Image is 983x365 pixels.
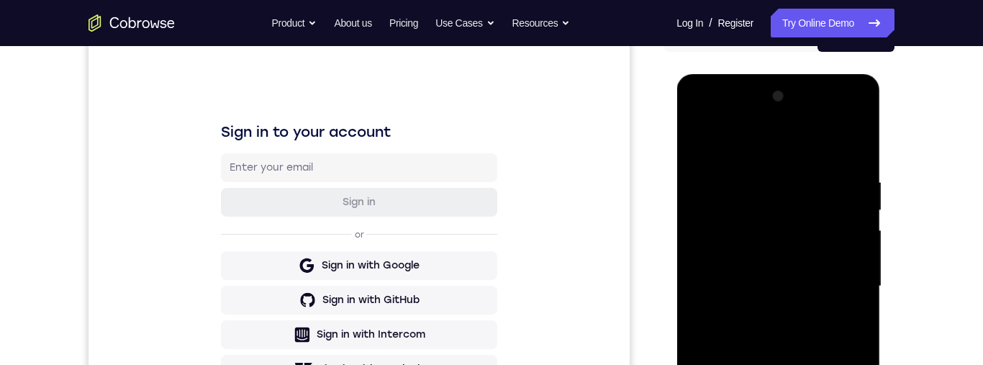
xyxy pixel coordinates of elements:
h1: Sign in to your account [132,99,409,119]
button: Sign in with GitHub [132,263,409,292]
button: Sign in with Intercom [132,297,409,326]
span: / [709,14,712,32]
button: Sign in with Zendesk [132,332,409,361]
button: Sign in [132,165,409,194]
div: Sign in with Intercom [228,305,337,319]
div: Sign in with Zendesk [230,339,335,353]
a: Pricing [389,9,418,37]
a: Log In [676,9,703,37]
button: Product [272,9,317,37]
p: or [263,206,278,217]
button: Use Cases [435,9,494,37]
div: Sign in with Google [233,235,331,250]
button: Resources [512,9,571,37]
a: Go to the home page [89,14,175,32]
a: Register [718,9,753,37]
button: Sign in with Google [132,228,409,257]
a: About us [334,9,371,37]
div: Sign in with GitHub [234,270,331,284]
input: Enter your email [141,138,400,152]
a: Try Online Demo [771,9,894,37]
